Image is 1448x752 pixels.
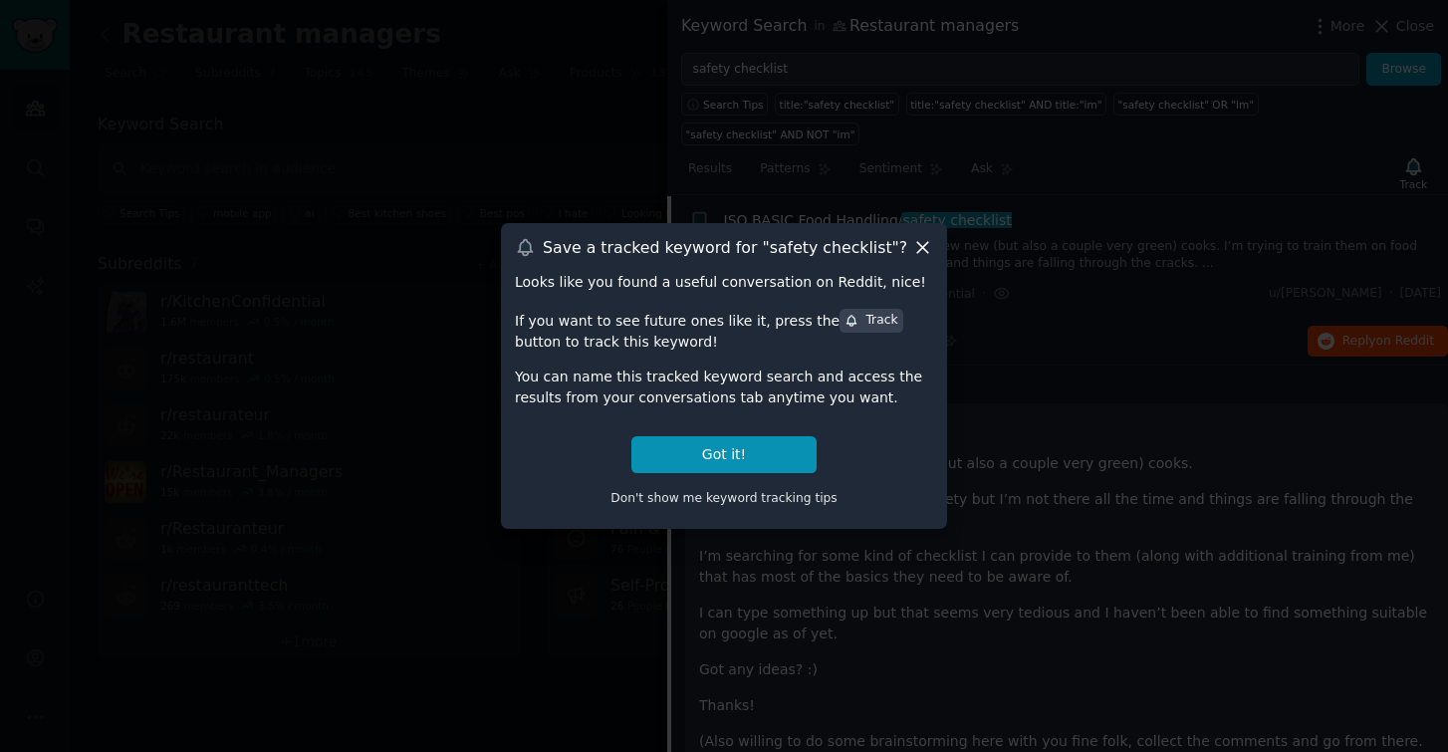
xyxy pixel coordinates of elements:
[515,272,933,293] div: Looks like you found a useful conversation on Reddit, nice!
[515,307,933,353] div: If you want to see future ones like it, press the button to track this keyword!
[845,312,897,330] div: Track
[610,491,838,505] span: Don't show me keyword tracking tips
[631,436,817,473] button: Got it!
[543,237,907,258] h3: Save a tracked keyword for " safety checklist "?
[515,367,933,408] div: You can name this tracked keyword search and access the results from your conversations tab anyti...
